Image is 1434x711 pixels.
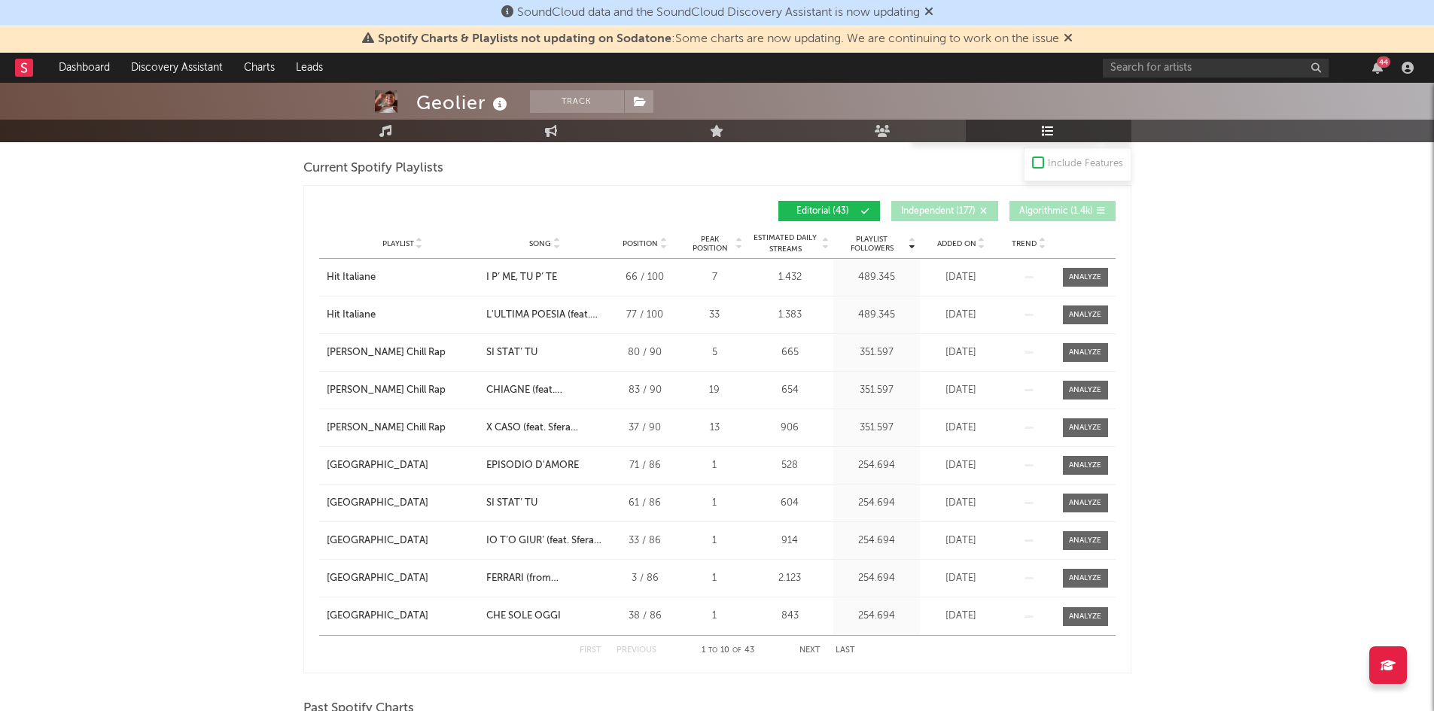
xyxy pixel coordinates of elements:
span: Editorial ( 43 ) [788,207,857,216]
a: Hit Italiane [327,308,479,323]
div: 2.123 [750,571,830,586]
button: Editorial(43) [778,201,880,221]
div: 254.694 [837,609,916,624]
div: 13 [687,421,743,436]
div: [PERSON_NAME] Chill Rap [327,421,446,436]
div: 1.383 [750,308,830,323]
a: [GEOGRAPHIC_DATA] [327,458,479,473]
div: 351.597 [837,383,916,398]
button: Previous [617,646,656,655]
div: [PERSON_NAME] Chill Rap [327,345,446,360]
div: 1 10 43 [687,642,769,660]
div: [DATE] [924,345,999,360]
div: [DATE] [924,270,999,285]
a: [GEOGRAPHIC_DATA] [327,571,479,586]
span: SoundCloud data and the SoundCloud Discovery Assistant is now updating [517,7,920,19]
div: 83 / 90 [611,383,679,398]
div: 528 [750,458,830,473]
div: [DATE] [924,308,999,323]
div: FERRARI (from "Uonderbois") [486,571,604,586]
div: 3 / 86 [611,571,679,586]
span: Trend [1012,239,1037,248]
button: Algorithmic(1.4k) [1009,201,1116,221]
a: Discovery Assistant [120,53,233,83]
div: SI STAT’ TU [486,345,537,360]
div: 351.597 [837,421,916,436]
div: 7 [687,270,743,285]
div: 843 [750,609,830,624]
span: of [732,647,741,654]
div: 1 [687,496,743,511]
span: Spotify Charts & Playlists not updating on Sodatone [378,33,671,45]
div: 37 / 90 [611,421,679,436]
a: [GEOGRAPHIC_DATA] [327,533,479,548]
div: 254.694 [837,458,916,473]
div: 665 [750,345,830,360]
div: 5 [687,345,743,360]
span: Current Spotify Playlists [303,160,443,178]
div: 1 [687,609,743,624]
div: 61 / 86 [611,496,679,511]
a: [GEOGRAPHIC_DATA] [327,609,479,624]
div: 66 / 100 [611,270,679,285]
div: 914 [750,533,830,548]
div: [DATE] [924,533,999,548]
button: Track [530,90,624,113]
div: [GEOGRAPHIC_DATA] [327,609,428,624]
span: Dismiss [924,7,933,19]
div: 1 [687,458,743,473]
div: [DATE] [924,609,999,624]
a: Leads [285,53,333,83]
button: Next [799,646,821,655]
div: 489.345 [837,270,916,285]
div: 254.694 [837,496,916,511]
span: Playlist Followers [837,235,907,253]
div: 44 [1377,56,1390,68]
button: 44 [1372,62,1383,74]
div: [DATE] [924,571,999,586]
span: Playlist [382,239,414,248]
div: Geolier [416,90,511,115]
div: [GEOGRAPHIC_DATA] [327,533,428,548]
div: 351.597 [837,345,916,360]
div: 77 / 100 [611,308,679,323]
div: [GEOGRAPHIC_DATA] [327,458,428,473]
span: Song [529,239,551,248]
div: 33 / 86 [611,533,679,548]
div: IO T’O GIUR’ (feat. Sfera Ebbasta) [486,533,604,548]
span: Added On [937,239,976,248]
div: CHE SOLE OGGI [486,609,561,624]
div: 604 [750,496,830,511]
div: L'ULTIMA POESIA (feat. [GEOGRAPHIC_DATA]) [486,308,604,323]
span: Algorithmic ( 1.4k ) [1019,207,1093,216]
a: Charts [233,53,285,83]
a: [GEOGRAPHIC_DATA] [327,496,479,511]
span: to [708,647,717,654]
div: EPISODIO D'AMORE [486,458,579,473]
span: Peak Position [687,235,734,253]
a: Dashboard [48,53,120,83]
div: 38 / 86 [611,609,679,624]
div: I P’ ME, TU P’ TE [486,270,557,285]
div: 71 / 86 [611,458,679,473]
div: 1 [687,533,743,548]
div: Include Features [1048,155,1123,173]
button: First [580,646,601,655]
div: 254.694 [837,533,916,548]
div: 1.432 [750,270,830,285]
div: Hit Italiane [327,308,376,323]
div: 654 [750,383,830,398]
a: [PERSON_NAME] Chill Rap [327,345,479,360]
div: [DATE] [924,458,999,473]
div: X CASO (feat. Sfera Ebbasta) [486,421,604,436]
span: Independent ( 177 ) [901,207,976,216]
div: [GEOGRAPHIC_DATA] [327,496,428,511]
div: 33 [687,308,743,323]
span: : Some charts are now updating. We are continuing to work on the issue [378,33,1059,45]
button: Last [836,646,855,655]
div: 19 [687,383,743,398]
div: 254.694 [837,571,916,586]
div: Hit Italiane [327,270,376,285]
div: 1 [687,571,743,586]
a: [PERSON_NAME] Chill Rap [327,421,479,436]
